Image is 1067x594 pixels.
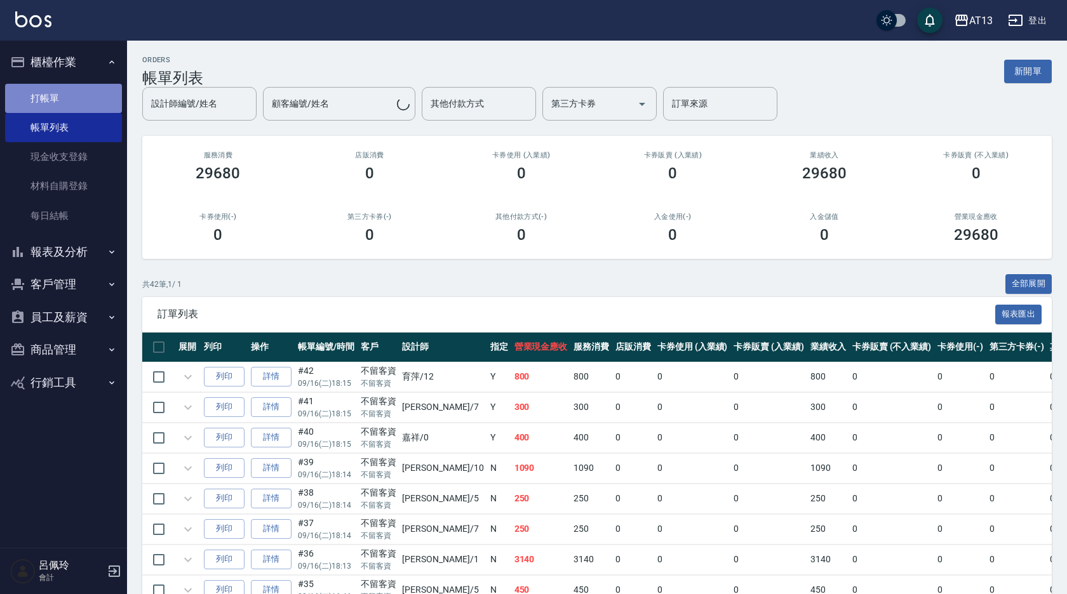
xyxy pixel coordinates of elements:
[917,8,943,33] button: save
[204,397,245,417] button: 列印
[511,544,571,574] td: 3140
[298,499,354,511] p: 09/16 (二) 18:14
[807,423,849,452] td: 400
[295,423,358,452] td: #40
[517,226,526,244] h3: 0
[361,378,396,389] p: 不留客資
[399,453,487,483] td: [PERSON_NAME] /10
[251,489,292,508] a: 詳情
[5,366,122,399] button: 行銷工具
[298,378,354,389] p: 09/16 (二) 18:15
[570,333,612,362] th: 服務消費
[915,151,1037,159] h2: 卡券販賣 (不入業績)
[361,547,396,560] div: 不留客資
[612,362,654,392] td: 0
[251,550,292,569] a: 詳情
[460,213,582,221] h2: 其他付款方式(-)
[251,458,292,478] a: 詳情
[654,544,731,574] td: 0
[934,514,986,544] td: 0
[849,362,934,392] td: 0
[295,362,358,392] td: #42
[849,392,934,422] td: 0
[204,458,245,478] button: 列印
[487,423,511,452] td: Y
[986,333,1047,362] th: 第三方卡券(-)
[248,333,295,362] th: 操作
[487,392,511,422] td: Y
[849,484,934,513] td: 0
[570,453,612,483] td: 1090
[654,514,731,544] td: 0
[399,362,487,392] td: 育萍 /12
[849,333,934,362] th: 卡券販賣 (不入業績)
[612,423,654,452] td: 0
[570,544,612,574] td: 3140
[358,333,399,362] th: 客戶
[5,235,122,268] button: 報表及分析
[730,514,807,544] td: 0
[361,499,396,511] p: 不留客資
[251,519,292,539] a: 詳情
[730,484,807,513] td: 0
[934,544,986,574] td: 0
[204,367,245,386] button: 列印
[730,362,807,392] td: 0
[5,84,122,113] a: 打帳單
[39,559,104,572] h5: 呂佩玲
[570,514,612,544] td: 250
[849,453,934,483] td: 0
[511,423,571,452] td: 400
[487,362,511,392] td: Y
[1004,65,1052,77] a: 新開單
[986,484,1047,513] td: 0
[5,268,122,301] button: 客戶管理
[295,514,358,544] td: #37
[361,486,396,499] div: 不留客資
[654,453,731,483] td: 0
[511,514,571,544] td: 250
[5,201,122,230] a: 每日結帳
[5,113,122,142] a: 帳單列表
[1005,274,1052,294] button: 全部展開
[934,392,986,422] td: 0
[668,226,677,244] h3: 0
[986,514,1047,544] td: 0
[511,333,571,362] th: 營業現金應收
[730,333,807,362] th: 卡券販賣 (入業績)
[298,408,354,419] p: 09/16 (二) 18:15
[15,11,51,27] img: Logo
[849,423,934,452] td: 0
[654,484,731,513] td: 0
[986,423,1047,452] td: 0
[309,151,431,159] h2: 店販消費
[365,164,374,182] h3: 0
[612,514,654,544] td: 0
[972,164,981,182] h3: 0
[612,213,734,221] h2: 入金使用(-)
[934,333,986,362] th: 卡券使用(-)
[158,151,279,159] h3: 服務消費
[298,439,354,450] p: 09/16 (二) 18:15
[807,362,849,392] td: 800
[764,151,885,159] h2: 業績收入
[934,423,986,452] td: 0
[175,333,201,362] th: 展開
[612,151,734,159] h2: 卡券販賣 (入業績)
[295,544,358,574] td: #36
[820,226,829,244] h3: 0
[511,362,571,392] td: 800
[361,560,396,572] p: 不留客資
[849,544,934,574] td: 0
[5,301,122,334] button: 員工及薪資
[612,484,654,513] td: 0
[142,56,203,64] h2: ORDERS
[654,423,731,452] td: 0
[295,392,358,422] td: #41
[5,142,122,171] a: 現金收支登錄
[142,279,182,290] p: 共 42 筆, 1 / 1
[158,213,279,221] h2: 卡券使用(-)
[915,213,1037,221] h2: 營業現金應收
[511,392,571,422] td: 300
[654,392,731,422] td: 0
